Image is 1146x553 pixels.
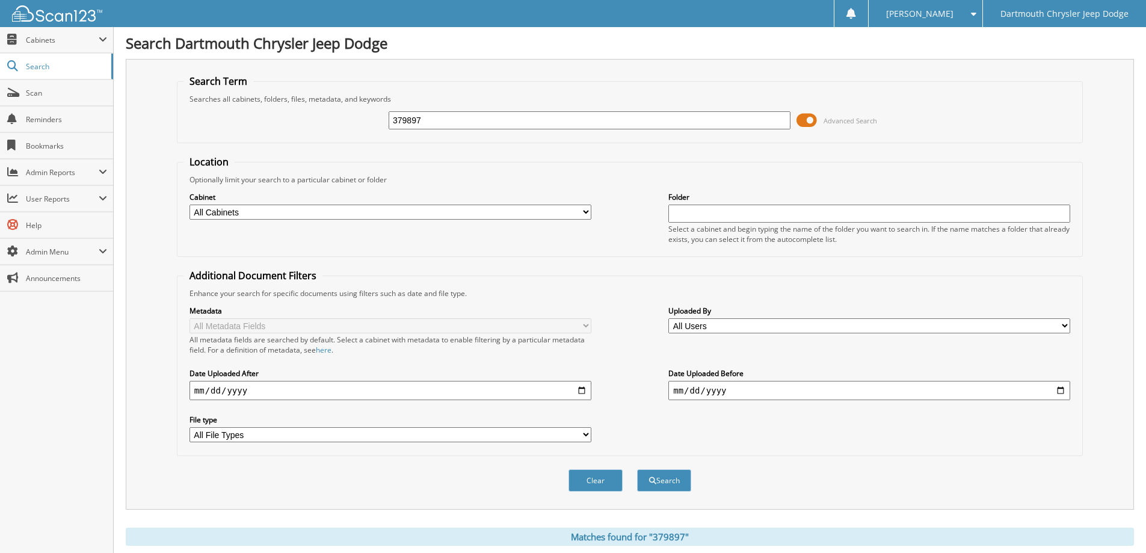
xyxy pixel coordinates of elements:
[183,175,1076,185] div: Optionally limit your search to a particular cabinet or folder
[183,75,253,88] legend: Search Term
[26,88,107,98] span: Scan
[26,35,99,45] span: Cabinets
[668,306,1070,316] label: Uploaded By
[668,192,1070,202] label: Folder
[26,194,99,204] span: User Reports
[126,33,1134,53] h1: Search Dartmouth Chrysler Jeep Dodge
[316,345,331,355] a: here
[1000,10,1129,17] span: Dartmouth Chrysler Jeep Dodge
[26,247,99,257] span: Admin Menu
[668,368,1070,378] label: Date Uploaded Before
[12,5,102,22] img: scan123-logo-white.svg
[26,114,107,125] span: Reminders
[189,415,591,425] label: File type
[183,94,1076,104] div: Searches all cabinets, folders, files, metadata, and keywords
[26,167,99,178] span: Admin Reports
[668,224,1070,244] div: Select a cabinet and begin typing the name of the folder you want to search in. If the name match...
[189,306,591,316] label: Metadata
[824,116,877,125] span: Advanced Search
[189,335,591,355] div: All metadata fields are searched by default. Select a cabinet with metadata to enable filtering b...
[26,141,107,151] span: Bookmarks
[668,381,1070,400] input: end
[189,381,591,400] input: start
[26,220,107,230] span: Help
[568,469,623,492] button: Clear
[637,469,691,492] button: Search
[26,61,105,72] span: Search
[189,192,591,202] label: Cabinet
[126,528,1134,546] div: Matches found for "379897"
[183,288,1076,298] div: Enhance your search for specific documents using filters such as date and file type.
[183,155,235,168] legend: Location
[26,273,107,283] span: Announcements
[886,10,953,17] span: [PERSON_NAME]
[183,269,322,282] legend: Additional Document Filters
[189,368,591,378] label: Date Uploaded After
